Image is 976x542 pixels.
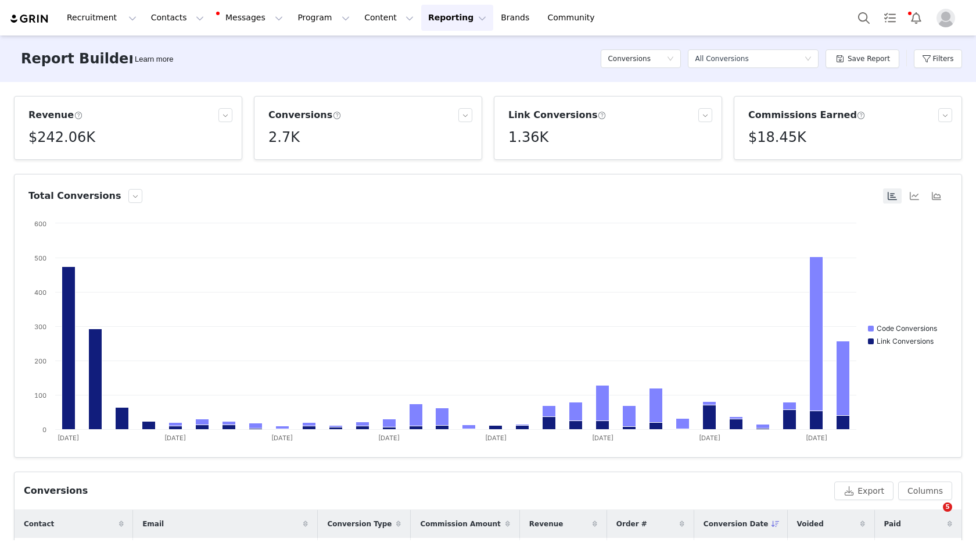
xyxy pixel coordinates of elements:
text: 200 [34,357,46,365]
h3: Revenue [28,108,82,122]
text: Code Conversions [877,324,937,333]
span: Commission Amount [420,519,500,529]
div: Conversions [24,484,88,498]
i: icon: down [667,55,674,63]
h5: Conversions [608,50,651,67]
button: Content [357,5,421,31]
span: Email [142,519,164,529]
img: grin logo [9,13,50,24]
text: [DATE] [271,434,293,442]
text: [DATE] [699,434,720,442]
text: [DATE] [592,434,613,442]
text: [DATE] [164,434,186,442]
span: Conversion Date [704,519,769,529]
img: placeholder-profile.jpg [936,9,955,27]
button: Profile [930,9,967,27]
a: Community [541,5,607,31]
h3: Report Builder [21,48,135,69]
div: All Conversions [695,50,748,67]
text: [DATE] [378,434,400,442]
text: 400 [34,288,46,297]
text: 600 [34,220,46,228]
span: 5 [943,502,952,512]
iframe: Intercom live chat [919,502,947,530]
h3: Total Conversions [28,189,121,203]
h5: 1.36K [508,127,548,148]
text: [DATE] [485,434,507,442]
text: 100 [34,391,46,400]
a: Tasks [877,5,903,31]
button: Search [851,5,877,31]
span: Order # [616,519,647,529]
span: Conversion Type [327,519,392,529]
button: Filters [914,49,962,68]
button: Notifications [903,5,929,31]
h5: $242.06K [28,127,95,148]
button: Save Report [826,49,899,68]
h3: Conversions [268,108,341,122]
text: [DATE] [58,434,79,442]
button: Messages [211,5,290,31]
span: Voided [797,519,824,529]
span: Paid [884,519,901,529]
text: 500 [34,254,46,262]
span: Revenue [529,519,564,529]
h5: 2.7K [268,127,300,148]
i: icon: down [805,55,812,63]
text: [DATE] [806,434,827,442]
button: Program [290,5,357,31]
button: Columns [898,482,952,500]
button: Export [834,482,894,500]
a: Brands [494,5,540,31]
button: Contacts [144,5,211,31]
h3: Link Conversions [508,108,607,122]
h5: $18.45K [748,127,806,148]
text: 0 [42,426,46,434]
span: Contact [24,519,54,529]
button: Reporting [421,5,493,31]
button: Recruitment [60,5,143,31]
div: Tooltip anchor [132,54,175,65]
h3: Commissions Earned [748,108,866,122]
text: 300 [34,323,46,331]
text: Link Conversions [877,337,934,345]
